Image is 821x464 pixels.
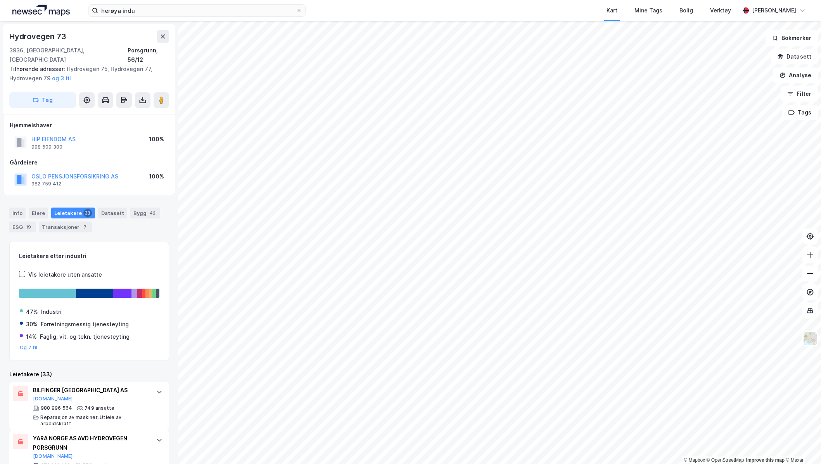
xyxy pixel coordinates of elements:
div: 100% [149,135,164,144]
a: Improve this map [746,457,785,463]
div: 14% [26,332,37,341]
div: Kontrollprogram for chat [782,427,821,464]
button: Tag [9,92,76,108]
div: Reparasjon av maskiner, Utleie av arbeidskraft [40,414,149,427]
div: Kart [607,6,617,15]
img: Z [803,331,818,346]
div: 100% [149,172,164,181]
div: 47% [26,307,38,317]
button: Tags [782,105,818,120]
button: [DOMAIN_NAME] [33,396,73,402]
button: Datasett [771,49,818,64]
a: Mapbox [684,457,705,463]
div: 3936, [GEOGRAPHIC_DATA], [GEOGRAPHIC_DATA] [9,46,128,64]
div: Datasett [98,208,127,218]
div: Hjemmelshaver [10,121,169,130]
div: YARA NORGE AS AVD HYDROVEGEN PORSGRUNN [33,434,149,452]
img: logo.a4113a55bc3d86da70a041830d287a7e.svg [12,5,70,16]
button: Filter [781,86,818,102]
input: Søk på adresse, matrikkel, gårdeiere, leietakere eller personer [98,5,296,16]
iframe: Chat Widget [782,427,821,464]
button: Og 7 til [20,345,38,351]
a: OpenStreetMap [707,457,744,463]
div: 988 996 564 [41,405,72,411]
div: 7 [81,223,89,231]
div: ESG [9,222,36,232]
div: Leietakere etter industri [19,251,159,261]
div: Info [9,208,26,218]
div: Eiere [29,208,48,218]
button: Analyse [773,68,818,83]
div: Bygg [130,208,160,218]
div: 42 [148,209,157,217]
div: Verktøy [710,6,731,15]
div: Vis leietakere uten ansatte [28,270,102,279]
span: Tilhørende adresser: [9,66,67,72]
div: 33 [83,209,92,217]
div: Leietakere [51,208,95,218]
div: Bolig [679,6,693,15]
div: Hydrovegen 75, Hydrovegen 77, Hydrovegen 79 [9,64,163,83]
div: Industri [41,307,62,317]
div: BILFINGER [GEOGRAPHIC_DATA] AS [33,386,149,395]
div: Porsgrunn, 56/12 [128,46,169,64]
div: Mine Tags [634,6,662,15]
div: [PERSON_NAME] [752,6,796,15]
div: Forretningsmessig tjenesteyting [41,320,129,329]
div: Gårdeiere [10,158,169,167]
div: 982 759 412 [31,181,61,187]
div: Transaksjoner [39,222,92,232]
button: [DOMAIN_NAME] [33,453,73,459]
div: 30% [26,320,38,329]
div: 749 ansatte [85,405,114,411]
div: Faglig, vit. og tekn. tjenesteyting [40,332,130,341]
div: Hydrovegen 73 [9,30,67,43]
div: Leietakere (33) [9,370,169,379]
div: 998 509 300 [31,144,62,150]
button: Bokmerker [766,30,818,46]
div: 19 [24,223,33,231]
